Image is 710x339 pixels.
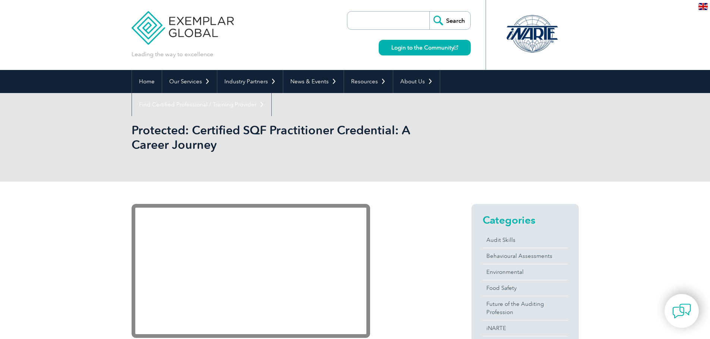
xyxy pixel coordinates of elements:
img: contact-chat.png [672,302,691,320]
h1: Protected: Certified SQF Practitioner Credential: A Career Journey [132,123,418,152]
iframe: YouTube video player [132,204,370,338]
a: iNARTE [483,320,568,336]
img: en [698,3,708,10]
h2: Categories [483,214,568,226]
a: Resources [344,70,393,93]
a: Home [132,70,162,93]
a: Food Safety [483,280,568,296]
a: Industry Partners [217,70,283,93]
a: Find Certified Professional / Training Provider [132,93,271,116]
a: About Us [393,70,440,93]
a: Environmental [483,264,568,280]
img: open_square.png [454,45,458,49]
input: Search [429,12,470,29]
a: Behavioural Assessments [483,248,568,264]
p: Leading the way to excellence [132,50,213,58]
a: Future of the Auditing Profession [483,296,568,320]
a: Audit Skills [483,232,568,248]
a: News & Events [283,70,344,93]
a: Login to the Community [379,40,471,55]
a: Our Services [162,70,217,93]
